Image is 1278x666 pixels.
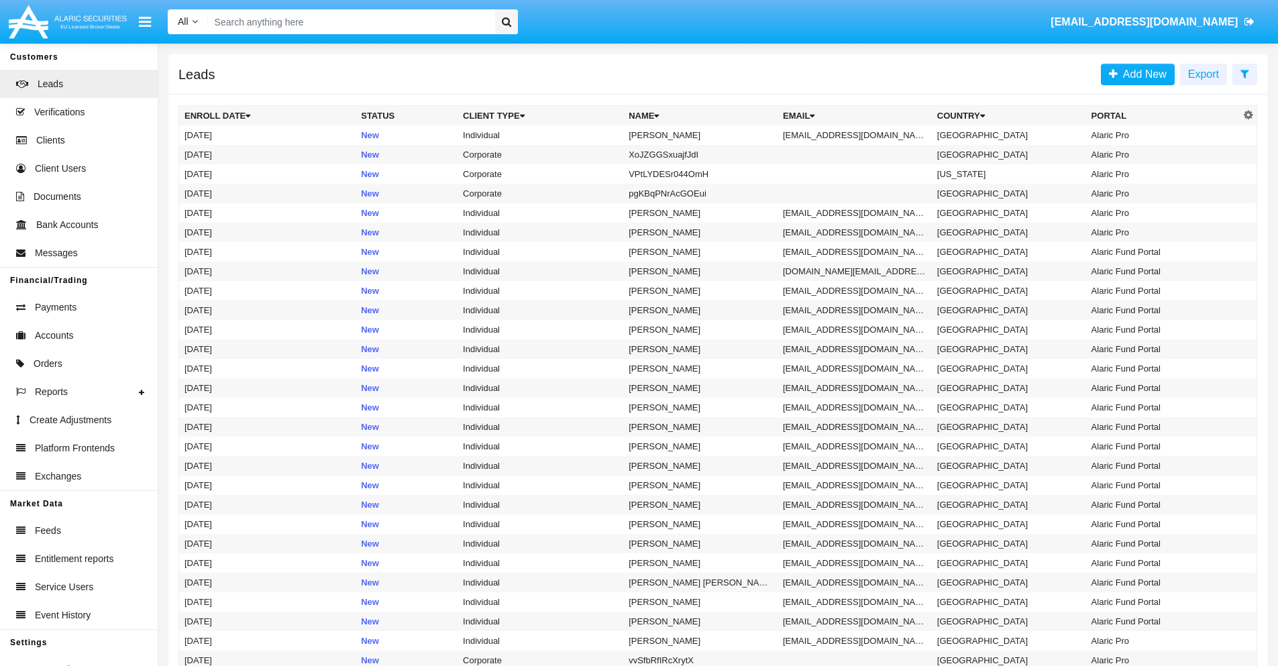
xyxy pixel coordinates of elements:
[179,553,356,573] td: [DATE]
[356,437,458,456] td: New
[623,573,778,592] td: [PERSON_NAME] [PERSON_NAME]
[1086,281,1240,300] td: Alaric Fund Portal
[179,456,356,476] td: [DATE]
[1086,339,1240,359] td: Alaric Fund Portal
[778,573,932,592] td: [EMAIL_ADDRESS][DOMAIN_NAME]
[179,495,356,514] td: [DATE]
[1086,612,1240,631] td: Alaric Fund Portal
[356,203,458,223] td: New
[179,242,356,262] td: [DATE]
[356,281,458,300] td: New
[778,223,932,242] td: [EMAIL_ADDRESS][DOMAIN_NAME]
[35,246,78,260] span: Messages
[36,218,99,232] span: Bank Accounts
[356,339,458,359] td: New
[179,437,356,456] td: [DATE]
[458,164,623,184] td: Corporate
[778,631,932,651] td: [EMAIL_ADDRESS][DOMAIN_NAME]
[623,534,778,553] td: [PERSON_NAME]
[179,300,356,320] td: [DATE]
[458,495,623,514] td: Individual
[1051,16,1238,27] span: [EMAIL_ADDRESS][DOMAIN_NAME]
[623,417,778,437] td: [PERSON_NAME]
[932,612,1086,631] td: [GEOGRAPHIC_DATA]
[623,281,778,300] td: [PERSON_NAME]
[179,281,356,300] td: [DATE]
[932,203,1086,223] td: [GEOGRAPHIC_DATA]
[179,359,356,378] td: [DATE]
[35,524,61,538] span: Feeds
[778,339,932,359] td: [EMAIL_ADDRESS][DOMAIN_NAME]
[623,184,778,203] td: pgKBqPNrAcGOEui
[179,378,356,398] td: [DATE]
[778,456,932,476] td: [EMAIL_ADDRESS][DOMAIN_NAME]
[1086,573,1240,592] td: Alaric Fund Portal
[1086,359,1240,378] td: Alaric Fund Portal
[932,184,1086,203] td: [GEOGRAPHIC_DATA]
[778,417,932,437] td: [EMAIL_ADDRESS][DOMAIN_NAME]
[179,145,356,164] td: [DATE]
[34,357,62,371] span: Orders
[623,359,778,378] td: [PERSON_NAME]
[778,106,932,126] th: Email
[179,573,356,592] td: [DATE]
[458,573,623,592] td: Individual
[1086,145,1240,164] td: Alaric Pro
[1045,3,1261,41] a: [EMAIL_ADDRESS][DOMAIN_NAME]
[179,592,356,612] td: [DATE]
[178,16,189,27] span: All
[623,612,778,631] td: [PERSON_NAME]
[623,203,778,223] td: [PERSON_NAME]
[1086,164,1240,184] td: Alaric Pro
[179,184,356,203] td: [DATE]
[356,320,458,339] td: New
[1086,398,1240,417] td: Alaric Fund Portal
[356,223,458,242] td: New
[623,125,778,145] td: [PERSON_NAME]
[932,573,1086,592] td: [GEOGRAPHIC_DATA]
[623,514,778,534] td: [PERSON_NAME]
[932,125,1086,145] td: [GEOGRAPHIC_DATA]
[932,398,1086,417] td: [GEOGRAPHIC_DATA]
[458,378,623,398] td: Individual
[778,534,932,553] td: [EMAIL_ADDRESS][DOMAIN_NAME]
[356,398,458,417] td: New
[458,417,623,437] td: Individual
[623,145,778,164] td: XoJZGGSxuajfJdI
[179,223,356,242] td: [DATE]
[356,612,458,631] td: New
[932,164,1086,184] td: [US_STATE]
[356,495,458,514] td: New
[35,385,68,399] span: Reports
[1086,456,1240,476] td: Alaric Fund Portal
[932,534,1086,553] td: [GEOGRAPHIC_DATA]
[356,184,458,203] td: New
[458,359,623,378] td: Individual
[356,125,458,145] td: New
[778,476,932,495] td: [EMAIL_ADDRESS][DOMAIN_NAME]
[1086,203,1240,223] td: Alaric Pro
[1086,184,1240,203] td: Alaric Pro
[458,437,623,456] td: Individual
[458,476,623,495] td: Individual
[623,242,778,262] td: [PERSON_NAME]
[458,631,623,651] td: Individual
[1086,378,1240,398] td: Alaric Fund Portal
[34,190,81,204] span: Documents
[778,514,932,534] td: [EMAIL_ADDRESS][DOMAIN_NAME]
[458,125,623,145] td: Individual
[932,359,1086,378] td: [GEOGRAPHIC_DATA]
[35,552,114,566] span: Entitlement reports
[34,105,85,119] span: Verifications
[623,378,778,398] td: [PERSON_NAME]
[778,242,932,262] td: [EMAIL_ADDRESS][DOMAIN_NAME]
[36,133,65,148] span: Clients
[179,631,356,651] td: [DATE]
[179,339,356,359] td: [DATE]
[1180,64,1227,85] button: Export
[1086,242,1240,262] td: Alaric Fund Portal
[932,281,1086,300] td: [GEOGRAPHIC_DATA]
[778,592,932,612] td: [EMAIL_ADDRESS][DOMAIN_NAME]
[623,164,778,184] td: VPtLYDESr044OmH
[179,398,356,417] td: [DATE]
